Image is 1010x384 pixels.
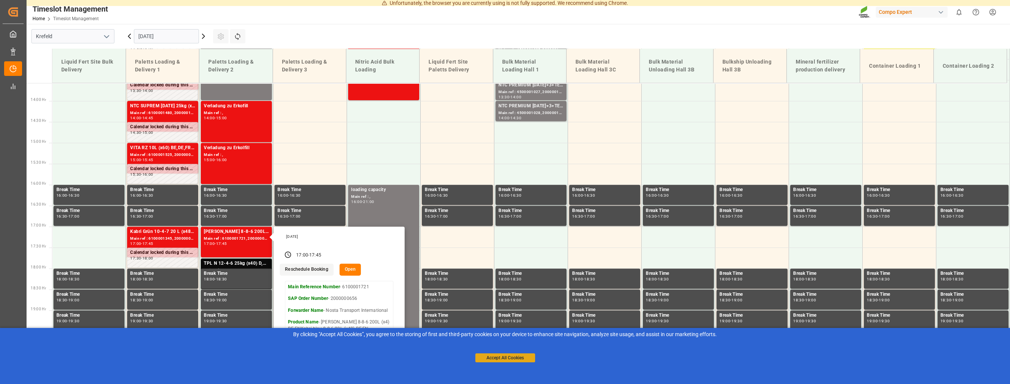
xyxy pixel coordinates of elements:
[280,264,333,276] button: Reschedule Booking
[436,298,437,302] div: -
[101,31,112,42] button: open menu
[56,186,122,194] div: Break Time
[498,110,564,116] div: Main ref : 4500001028, 2000001045
[130,89,141,92] div: 13:30
[142,194,153,197] div: 16:30
[142,158,153,162] div: 15:45
[216,215,227,218] div: 17:00
[719,55,780,77] div: Bulkship Unloading Hall 3B
[498,291,564,298] div: Break Time
[204,116,215,120] div: 14:00
[719,277,730,281] div: 18:00
[719,291,785,298] div: Break Time
[204,194,215,197] div: 16:00
[730,215,731,218] div: -
[204,228,269,236] div: [PERSON_NAME] 8-8-6 200L (x4) DE,ENKabri blau 8-8-6 20L (x48) DE,EN
[31,139,46,144] span: 15:00 Hr
[142,173,153,176] div: 16:00
[283,234,396,239] div: [DATE]
[204,102,269,110] div: Verladung zu Erkofill
[426,55,486,77] div: Liquid Fert Site Paletts Delivery
[279,55,340,77] div: Paletts Loading & Delivery 3
[130,215,141,218] div: 16:30
[866,59,927,73] div: Container Loading 1
[33,16,45,21] a: Home
[56,215,67,218] div: 16:30
[31,265,46,269] span: 18:00 Hr
[363,200,374,203] div: 21:00
[793,298,804,302] div: 18:30
[31,244,46,248] span: 17:30 Hr
[130,312,195,319] div: Break Time
[141,116,142,120] div: -
[793,291,858,298] div: Break Time
[351,186,416,194] div: loading capacity
[719,207,785,215] div: Break Time
[425,298,436,302] div: 18:30
[657,194,658,197] div: -
[296,252,308,259] div: 17:00
[204,215,215,218] div: 16:30
[719,186,785,194] div: Break Time
[876,5,951,19] button: Compo Expert
[215,194,216,197] div: -
[793,215,804,218] div: 16:30
[475,353,535,362] button: Accept All Cookies
[340,264,361,276] button: Open
[510,277,521,281] div: 18:30
[584,277,595,281] div: 18:30
[584,298,595,302] div: 19:00
[731,194,742,197] div: 16:30
[130,152,195,158] div: Main ref : 6100001525, 2000000682
[204,152,269,158] div: Main ref : ,
[31,202,46,206] span: 16:30 Hr
[436,215,437,218] div: -
[967,4,984,21] button: Help Center
[572,215,583,218] div: 16:30
[498,207,564,215] div: Break Time
[572,277,583,281] div: 18:00
[68,194,79,197] div: 16:30
[719,215,730,218] div: 16:30
[142,116,153,120] div: 14:45
[499,55,560,77] div: Bulk Material Loading Hall 1
[216,158,227,162] div: 16:00
[130,249,195,256] div: Calendar locked during this period.
[130,236,195,242] div: Main ref : 6100001345, 2000000525
[31,286,46,290] span: 18:30 Hr
[584,194,595,197] div: 16:30
[572,291,637,298] div: Break Time
[952,277,963,281] div: 18:30
[425,207,490,215] div: Break Time
[288,307,390,314] p: - Nosta Transport International
[277,215,288,218] div: 16:30
[130,102,195,110] div: NTC SUPREM [DATE] 25kg (x40)A,D,EN,I,SIVITA Si 10L (x60) DE,AT,FR *PDBFL FET SL 10L (x60) FR,DE *...
[425,277,436,281] div: 18:00
[204,110,269,116] div: Main ref : ,
[215,158,216,162] div: -
[130,298,141,302] div: 18:30
[142,215,153,218] div: 17:00
[130,173,141,176] div: 15:30
[437,215,448,218] div: 17:00
[805,215,816,218] div: 17:00
[204,207,269,215] div: Break Time
[215,116,216,120] div: -
[498,194,509,197] div: 16:00
[867,277,878,281] div: 18:00
[876,7,948,18] div: Compo Expert
[867,215,878,218] div: 16:30
[572,207,637,215] div: Break Time
[509,298,510,302] div: -
[68,277,79,281] div: 18:30
[130,144,195,152] div: VITA RZ 10L (x60) BE,DE,FR,EN,NL,ITBFL AKTIV 3,[DATE] SL 6x2,5L (x48) ITBFL K SL 3x5L (x40) ITAGR...
[277,186,343,194] div: Break Time
[793,55,854,77] div: Mineral fertilizer production delivery
[68,298,79,302] div: 19:00
[130,228,195,236] div: Kabri Grün 10-4-7 20 L (x48) DE,EN,FR,NLKABRI Grün 10-4-7 200L (x4) DE,ENBFL 10-4-7 SL (KABRI Rw)...
[425,194,436,197] div: 16:00
[731,298,742,302] div: 19:00
[879,298,890,302] div: 19:00
[288,319,319,325] strong: Product Name
[425,291,490,298] div: Break Time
